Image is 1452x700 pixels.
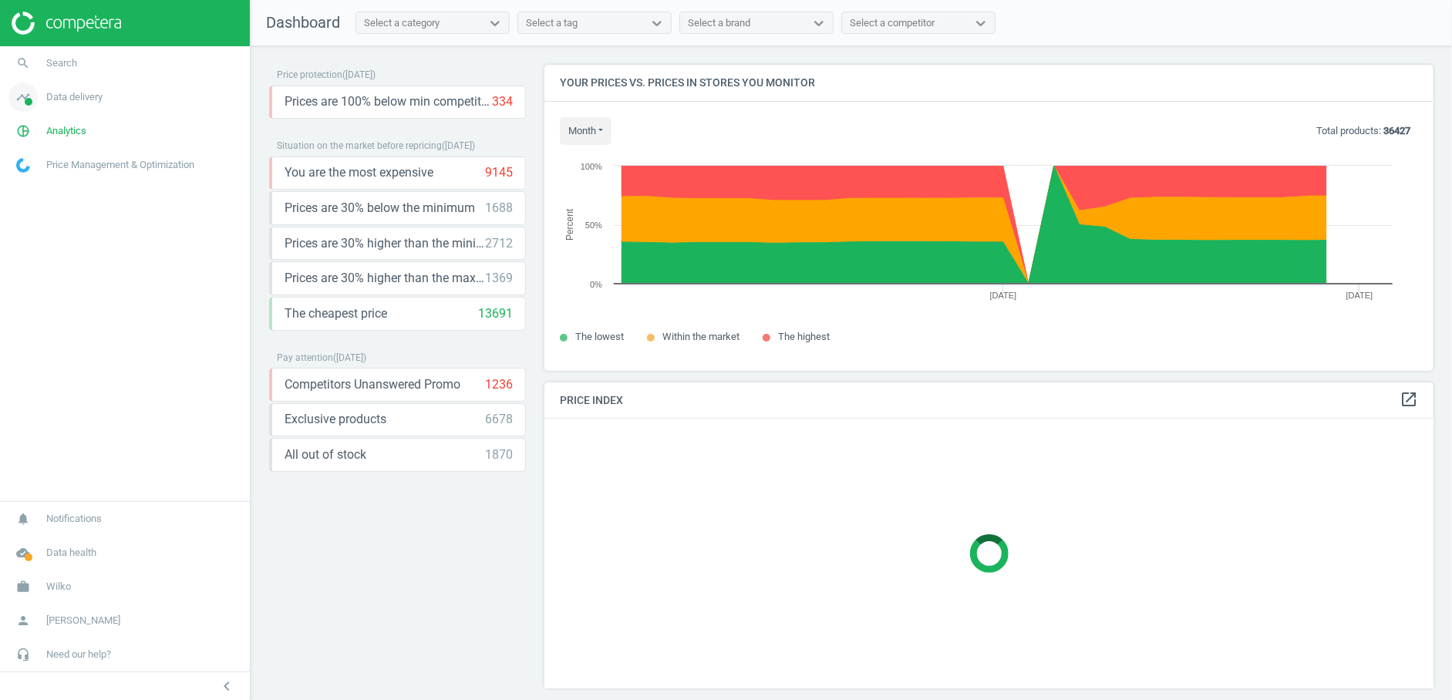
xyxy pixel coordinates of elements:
[8,606,38,635] i: person
[342,69,376,80] span: ( [DATE] )
[1400,390,1418,409] i: open_in_new
[581,162,602,171] text: 100%
[485,376,513,393] div: 1236
[1383,125,1410,136] b: 36427
[46,614,120,628] span: [PERSON_NAME]
[8,504,38,533] i: notifications
[485,235,513,252] div: 2712
[285,305,387,322] span: The cheapest price
[1346,291,1373,300] tspan: [DATE]
[850,16,935,30] div: Select a competitor
[8,640,38,669] i: headset_mic
[46,546,96,560] span: Data health
[990,291,1017,300] tspan: [DATE]
[285,93,492,110] span: Prices are 100% below min competitor
[485,200,513,217] div: 1688
[333,352,366,363] span: ( [DATE] )
[46,124,86,138] span: Analytics
[277,69,342,80] span: Price protection
[478,305,513,322] div: 13691
[778,331,830,342] span: The highest
[285,270,485,287] span: Prices are 30% higher than the maximal
[46,580,71,594] span: Wilko
[485,411,513,428] div: 6678
[46,56,77,70] span: Search
[285,200,475,217] span: Prices are 30% below the minimum
[544,382,1433,419] h4: Price Index
[285,376,460,393] span: Competitors Unanswered Promo
[364,16,440,30] div: Select a category
[46,158,194,172] span: Price Management & Optimization
[560,117,611,145] button: month
[277,352,333,363] span: Pay attention
[526,16,578,30] div: Select a tag
[8,49,38,78] i: search
[46,512,102,526] span: Notifications
[217,677,236,695] i: chevron_left
[1316,124,1410,138] p: Total products:
[12,12,121,35] img: ajHJNr6hYgQAAAAASUVORK5CYII=
[8,572,38,601] i: work
[662,331,739,342] span: Within the market
[585,220,602,230] text: 50%
[485,270,513,287] div: 1369
[688,16,750,30] div: Select a brand
[442,140,475,151] span: ( [DATE] )
[544,65,1433,101] h4: Your prices vs. prices in stores you monitor
[207,676,246,696] button: chevron_left
[46,90,103,104] span: Data delivery
[285,164,433,181] span: You are the most expensive
[8,538,38,567] i: cloud_done
[46,648,111,661] span: Need our help?
[285,446,366,463] span: All out of stock
[8,116,38,146] i: pie_chart_outlined
[1400,390,1418,410] a: open_in_new
[266,13,340,32] span: Dashboard
[485,446,513,463] div: 1870
[277,140,442,151] span: Situation on the market before repricing
[285,411,386,428] span: Exclusive products
[492,93,513,110] div: 334
[590,280,602,289] text: 0%
[16,158,30,173] img: wGWNvw8QSZomAAAAABJRU5ErkJggg==
[285,235,485,252] span: Prices are 30% higher than the minimum
[485,164,513,181] div: 9145
[575,331,624,342] span: The lowest
[564,208,575,241] tspan: Percent
[8,82,38,112] i: timeline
